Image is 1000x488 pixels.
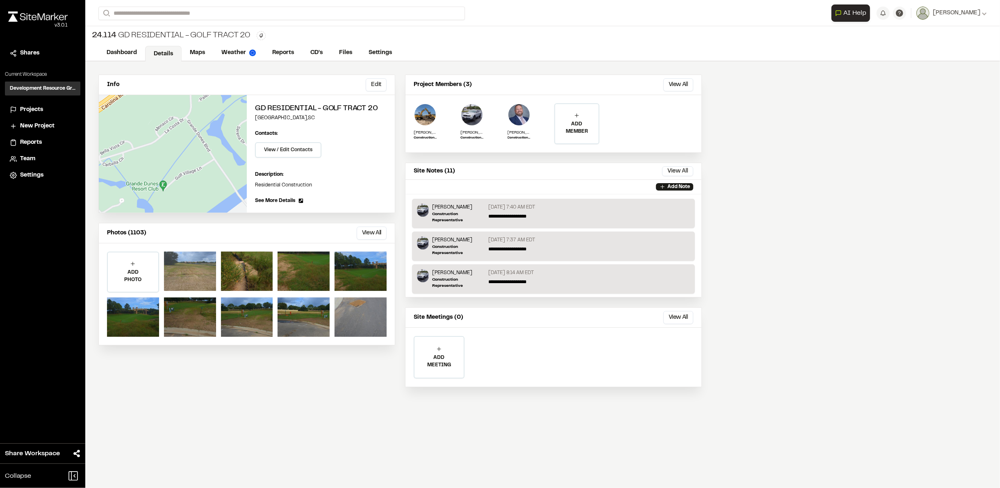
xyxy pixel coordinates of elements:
span: Projects [20,105,43,114]
a: Files [331,45,360,61]
p: Description: [255,171,387,178]
button: View All [357,227,387,240]
a: New Project [10,122,75,131]
button: Open AI Assistant [831,5,870,22]
button: Edit Tags [257,31,266,40]
img: User [916,7,929,20]
a: Details [145,46,182,61]
button: View / Edit Contacts [255,142,321,158]
p: Construction Representative [414,136,437,141]
img: rebrand.png [8,11,68,22]
h3: Development Resource Group [10,85,75,92]
span: [PERSON_NAME] [933,9,980,18]
span: Settings [20,171,43,180]
img: Timothy Clark [417,269,429,282]
div: Oh geez...please don't... [8,22,68,29]
p: Construction Representative [432,244,485,256]
a: CD's [302,45,331,61]
a: Shares [10,49,75,58]
a: Dashboard [98,45,145,61]
p: [DATE] 7:40 AM EDT [489,204,535,211]
p: Current Workspace [5,71,80,78]
a: Reports [264,45,302,61]
p: ADD PHOTO [108,269,158,284]
p: Construction Representative [432,211,485,223]
span: Collapse [5,471,31,481]
img: Ross Edwards [414,103,437,126]
a: Settings [10,171,75,180]
span: 24.114 [92,30,116,42]
p: Photos (1103) [107,229,146,238]
a: Reports [10,138,75,147]
p: Contacts: [255,130,278,137]
h2: GD Residential - Golf Tract 20 [255,103,387,114]
span: Reports [20,138,42,147]
div: GD Residential - Golf Tract 20 [92,30,250,42]
button: View All [663,311,693,324]
a: Settings [360,45,400,61]
p: [PERSON_NAME] [414,129,437,136]
p: Site Meetings (0) [414,313,463,322]
p: [PERSON_NAME] [432,269,485,277]
span: Share Workspace [5,449,60,458]
span: Shares [20,49,39,58]
img: precipai.png [249,50,256,56]
span: AI Help [843,8,866,18]
p: Site Notes (11) [414,167,455,176]
p: Construction Representative [432,277,485,289]
img: Timothy Clark [460,103,483,126]
p: [DATE] 8:14 AM EDT [489,269,534,277]
button: View All [663,78,693,91]
p: [PERSON_NAME] [508,129,531,136]
img: Jake Rosiek [508,103,531,126]
a: Maps [182,45,213,61]
p: Construction Representative [460,136,483,141]
p: Add Note [667,183,690,191]
p: ADD MEETING [415,354,464,369]
a: Projects [10,105,75,114]
span: New Project [20,122,55,131]
p: [DATE] 7:37 AM EDT [489,236,535,244]
button: Search [98,7,113,20]
button: [PERSON_NAME] [916,7,987,20]
div: Open AI Assistant [831,5,873,22]
button: View All [662,166,693,176]
p: Residential Construction [255,182,387,189]
p: [PERSON_NAME] [460,129,483,136]
img: Timothy Clark [417,236,429,250]
p: [PERSON_NAME] [432,204,485,211]
span: Team [20,154,35,163]
p: ADD MEMBER [555,120,599,135]
p: [PERSON_NAME] [432,236,485,244]
p: Construction Services Manager [508,136,531,141]
p: Project Members (3) [414,80,472,89]
span: See More Details [255,197,295,204]
a: Team [10,154,75,163]
p: [GEOGRAPHIC_DATA] , SC [255,114,387,122]
p: Info [107,80,119,89]
button: Edit [366,78,387,91]
img: Timothy Clark [417,204,429,217]
a: Weather [213,45,264,61]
